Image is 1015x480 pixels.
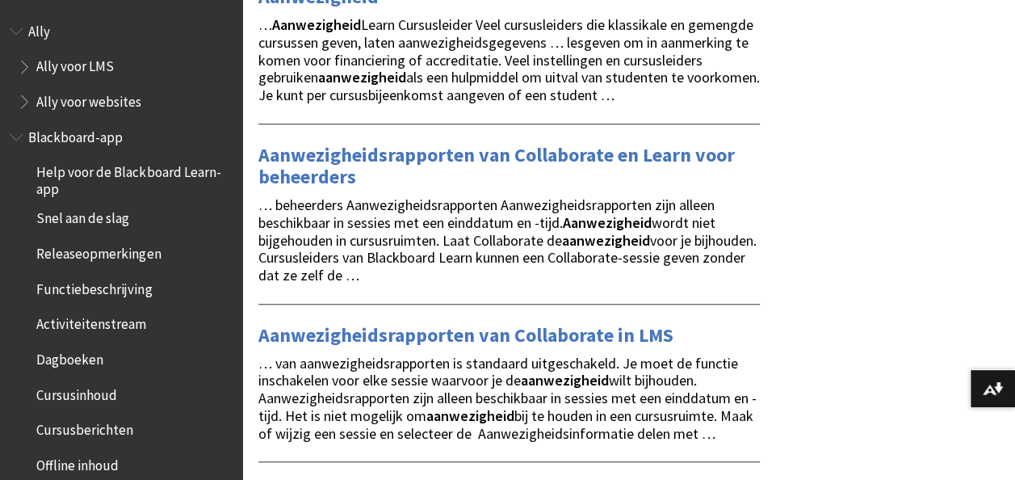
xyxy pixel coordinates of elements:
a: Aanwezigheidsrapporten van Collaborate en Learn voor beheerders [258,142,735,191]
strong: aanwezigheid [562,231,650,250]
span: Functiebeschrijving [36,276,152,297]
span: Dagboeken [36,346,103,368]
span: … van aanwezigheidsrapporten is standaard uitgeschakeld. Je moet de functie inschakelen voor elke... [258,354,757,443]
span: Snel aan de slag [36,205,129,227]
span: Ally voor LMS [36,53,114,75]
span: Releaseopmerkingen [36,240,161,262]
span: Help voor de Blackboard Learn-app [36,159,231,197]
span: Blackboard-app [28,124,123,145]
strong: Aanwezigheid [563,213,652,232]
span: … Learn Cursusleider Veel cursusleiders die klassikale en gemengde cursussen geven, laten aanwezi... [258,15,760,104]
span: Cursusberichten [36,417,133,439]
span: Ally [28,18,50,40]
span: Activiteitenstream [36,311,146,333]
span: Cursusinhoud [36,381,117,403]
strong: aanwezigheid [318,68,406,86]
span: Offline inhoud [36,452,119,474]
nav: Book outline for Anthology Ally Help [10,18,233,116]
span: … beheerders Aanwezigheidsrapporten Aanwezigheidsrapporten zijn alleen beschikbaar in sessies met... [258,196,757,284]
a: Aanwezigheidsrapporten van Collaborate in LMS [258,322,673,348]
span: Ally voor websites [36,88,141,110]
strong: aanwezigheid [426,406,514,425]
strong: Aanwezigheid [272,15,361,34]
strong: aanwezigheid [521,371,609,389]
